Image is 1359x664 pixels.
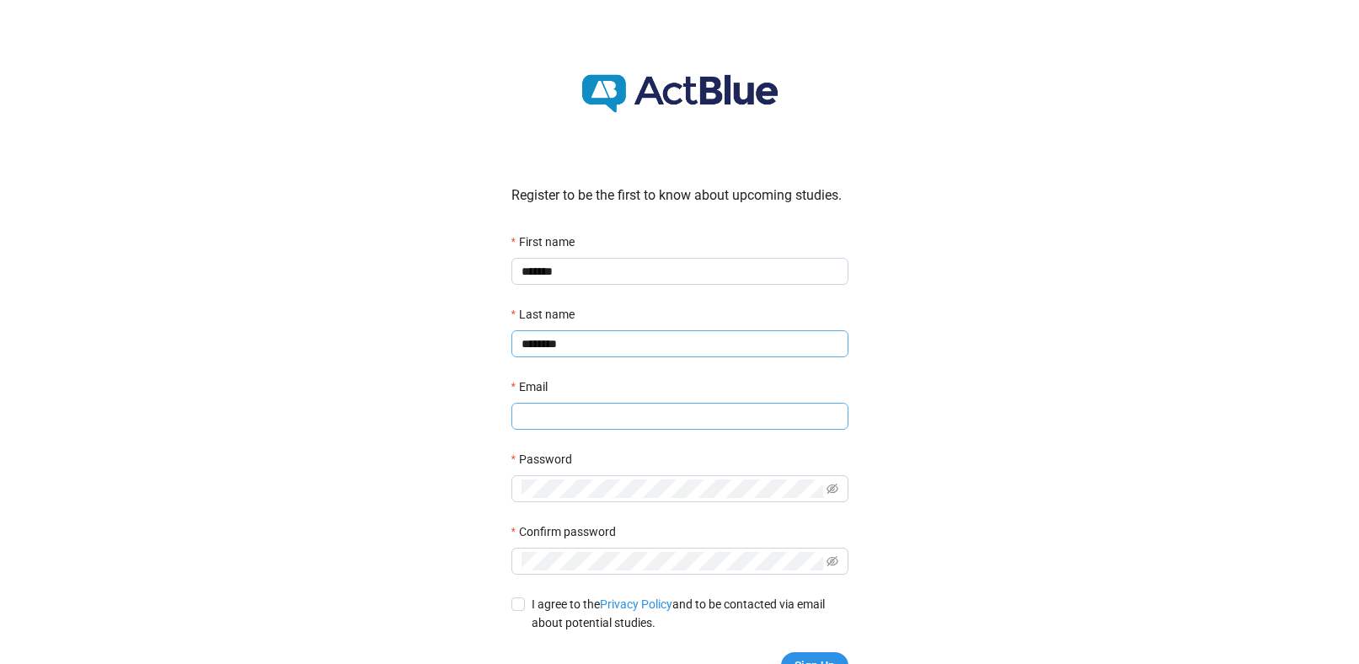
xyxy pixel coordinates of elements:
[511,258,848,285] input: First name
[511,522,616,541] label: Confirm password
[545,42,815,137] img: Logo
[511,305,575,324] label: Last name
[511,330,848,357] input: Last name
[511,233,575,251] label: First name
[511,403,848,430] input: Email
[827,555,838,567] span: eye-invisible
[511,450,572,469] label: Password
[522,479,823,498] input: Password
[511,185,848,206] div: Register to be the first to know about upcoming studies.
[522,552,823,570] input: Confirm password
[525,595,848,632] span: I agree to the and to be contacted via email about potential studies.
[600,597,672,611] a: Privacy Policy
[827,483,838,495] span: eye-invisible
[511,378,548,396] label: Email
